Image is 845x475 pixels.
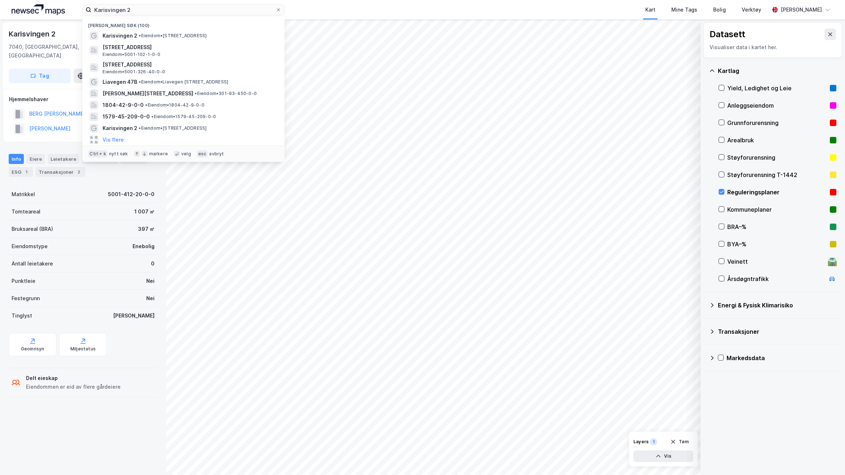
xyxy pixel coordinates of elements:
div: Ctrl + k [88,150,108,157]
div: Veinett [727,257,825,266]
div: Karisvingen 2 [9,28,57,40]
span: Eiendom • 5001-102-1-0-0 [103,52,160,57]
div: Eiendomstype [12,242,48,251]
span: Eiendom • Liavegen [STREET_ADDRESS] [139,79,228,85]
div: 1 [650,438,657,445]
div: Leietakere [48,154,79,164]
div: Energi & Fysisk Klimarisiko [718,301,836,310]
span: • [139,125,141,131]
div: nytt søk [109,151,128,157]
span: Eiendom • 1804-42-9-0-0 [145,102,204,108]
span: 1579-45-209-0-0 [103,112,150,121]
div: Visualiser data i kartet her. [710,43,836,52]
button: Tag [9,69,71,83]
div: Støyforurensning T-1442 [727,170,827,179]
span: [STREET_ADDRESS] [103,43,276,52]
span: • [195,91,197,96]
div: 0 [151,259,155,268]
div: Kontrollprogram for chat [809,440,845,475]
div: [PERSON_NAME] [113,311,155,320]
div: esc [197,150,208,157]
div: avbryt [209,151,224,157]
div: Støyforurensning [727,153,827,162]
span: • [145,102,147,108]
div: 1 [23,168,30,176]
div: Transaksjoner [718,327,836,336]
div: Hjemmelshaver [9,95,157,104]
div: Arealbruk [727,136,827,144]
div: Eiere [27,154,45,164]
div: Eiendommen er eid av flere gårdeiere [26,383,121,391]
div: Antall leietakere [12,259,53,268]
span: Eiendom • [STREET_ADDRESS] [139,125,207,131]
div: Delt eieskap [26,374,121,383]
div: [PERSON_NAME] søk (100) [82,17,285,30]
div: Enebolig [133,242,155,251]
div: velg [181,151,191,157]
div: Kartlag [718,66,836,75]
div: Bruksareal (BRA) [12,225,53,233]
div: 5001-412-20-0-0 [108,190,155,199]
div: Layers [633,439,649,445]
div: BRA–% [727,223,827,231]
div: Datasett [710,29,745,40]
img: logo.a4113a55bc3d86da70a041830d287a7e.svg [12,4,65,15]
span: Karisvingen 2 [103,31,137,40]
span: • [151,114,153,119]
div: Info [9,154,24,164]
div: Anleggseiendom [727,101,827,110]
input: Søk på adresse, matrikkel, gårdeiere, leietakere eller personer [91,4,276,15]
div: Grunnforurensning [727,118,827,127]
span: Liavegen 47B [103,78,137,86]
div: Årsdøgntrafikk [727,275,825,283]
div: Festegrunn [12,294,40,303]
iframe: Chat Widget [809,440,845,475]
button: Tøm [666,436,693,448]
span: Eiendom • [STREET_ADDRESS] [139,33,207,39]
div: Bolig [713,5,726,14]
div: Nei [146,294,155,303]
div: Kart [645,5,655,14]
div: Nei [146,277,155,285]
span: Karisvingen 2 [103,124,137,133]
div: Punktleie [12,277,35,285]
span: 1804-42-9-0-0 [103,101,144,109]
div: Tinglyst [12,311,32,320]
button: Vis [633,450,693,462]
span: [PERSON_NAME][STREET_ADDRESS] [103,89,193,98]
div: ESG [9,167,33,177]
div: [PERSON_NAME] [781,5,822,14]
div: Mine Tags [671,5,697,14]
div: 🛣️ [827,257,837,266]
div: 2 [75,168,82,176]
div: Datasett [82,154,118,164]
div: Miljøstatus [70,346,96,352]
div: Matrikkel [12,190,35,199]
div: Tomteareal [12,207,40,216]
span: • [139,79,141,85]
div: BYA–% [727,240,827,249]
div: Transaksjoner [36,167,85,177]
span: [STREET_ADDRESS] [103,60,276,69]
span: • [139,33,141,38]
span: Eiendom • 1579-45-209-0-0 [151,114,216,120]
div: Verktøy [742,5,761,14]
div: markere [149,151,168,157]
div: Yield, Ledighet og Leie [727,84,827,92]
div: 1 007 ㎡ [134,207,155,216]
div: Geoinnsyn [21,346,44,352]
span: Eiendom • 5001-326-40-0-0 [103,69,165,75]
button: Vis flere [103,135,124,144]
div: 7040, [GEOGRAPHIC_DATA], [GEOGRAPHIC_DATA] [9,43,102,60]
div: 397 ㎡ [138,225,155,233]
span: Eiendom • 301-93-450-0-0 [195,91,257,96]
div: Kommuneplaner [727,205,827,214]
div: Markedsdata [727,354,836,362]
div: Reguleringsplaner [727,188,827,197]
